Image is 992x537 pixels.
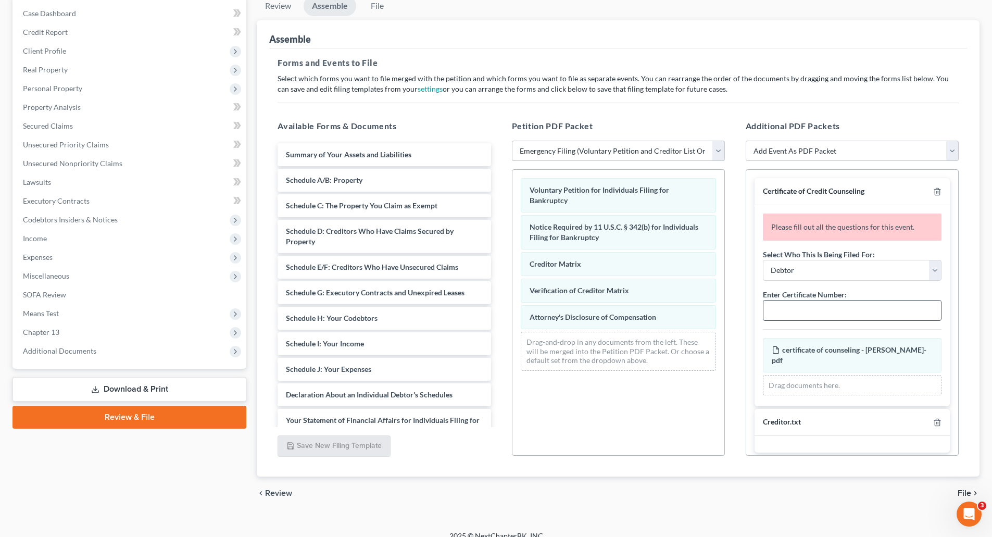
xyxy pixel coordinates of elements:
span: Review [265,489,292,497]
span: Means Test [23,309,59,318]
button: Save New Filing Template [278,435,391,457]
a: Download & Print [12,377,246,402]
span: SOFA Review [23,290,66,299]
a: Secured Claims [15,117,246,135]
span: Schedule E/F: Creditors Who Have Unsecured Claims [286,263,458,271]
a: Property Analysis [15,98,246,117]
span: Summary of Your Assets and Liabilities [286,150,411,159]
span: Additional Documents [23,346,96,355]
span: Executory Contracts [23,196,90,205]
div: Drag documents here. [763,375,941,396]
label: Select Who This Is Being Filed For: [763,249,875,260]
a: Case Dashboard [15,4,246,23]
span: Verification of Creditor Matrix [530,286,629,295]
span: Schedule I: Your Income [286,339,364,348]
span: Real Property [23,65,68,74]
span: Petition PDF Packet [512,121,593,131]
h5: Available Forms & Documents [278,120,491,132]
h5: Additional PDF Packets [746,120,959,132]
a: Credit Report [15,23,246,42]
span: Certificate of Credit Counseling [763,186,864,195]
a: SOFA Review [15,285,246,304]
span: Attorney's Disclosure of Compensation [530,313,656,321]
span: Case Dashboard [23,9,76,18]
span: Please fill out all the questions for this event. [771,222,914,231]
span: Schedule J: Your Expenses [286,365,371,373]
label: Enter Certificate Number: [763,289,847,300]
span: Creditor Matrix [530,259,581,268]
a: Review & File [12,406,246,429]
h5: Forms and Events to File [278,57,959,69]
span: Voluntary Petition for Individuals Filing for Bankruptcy [530,185,669,205]
div: Drag-and-drop in any documents from the left. These will be merged into the Petition PDF Packet. ... [521,332,716,371]
span: Unsecured Nonpriority Claims [23,159,122,168]
i: chevron_left [257,489,265,497]
span: Secured Claims [23,121,73,130]
span: Expenses [23,253,53,261]
span: Declaration About an Individual Debtor's Schedules [286,390,453,399]
span: Schedule G: Executory Contracts and Unexpired Leases [286,288,464,297]
a: settings [418,84,443,93]
span: Client Profile [23,46,66,55]
span: Property Analysis [23,103,81,111]
span: File [958,489,971,497]
div: Assemble [269,33,311,45]
span: Notice Required by 11 U.S.C. § 342(b) for Individuals Filing for Bankruptcy [530,222,698,242]
a: Lawsuits [15,173,246,192]
p: Select which forms you want to file merged with the petition and which forms you want to file as ... [278,73,959,94]
div: Creditor.txt [763,417,801,427]
a: Unsecured Priority Claims [15,135,246,154]
span: Schedule H: Your Codebtors [286,314,378,322]
iframe: Intercom live chat [957,502,982,527]
span: Income [23,234,47,243]
span: Personal Property [23,84,82,93]
span: Codebtors Insiders & Notices [23,215,118,224]
span: Lawsuits [23,178,51,186]
button: chevron_left Review [257,489,303,497]
span: Chapter 13 [23,328,59,336]
span: 3 [978,502,986,510]
span: Schedule C: The Property You Claim as Exempt [286,201,437,210]
span: Schedule D: Creditors Who Have Claims Secured by Property [286,227,454,246]
span: Schedule A/B: Property [286,176,362,184]
i: chevron_right [971,489,980,497]
a: Unsecured Nonpriority Claims [15,154,246,173]
span: Your Statement of Financial Affairs for Individuals Filing for Bankruptcy [286,416,480,435]
span: certificate of counseling - [PERSON_NAME]-pdf [772,345,926,365]
a: Executory Contracts [15,192,246,210]
span: Miscellaneous [23,271,69,280]
span: Credit Report [23,28,68,36]
span: Unsecured Priority Claims [23,140,109,149]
